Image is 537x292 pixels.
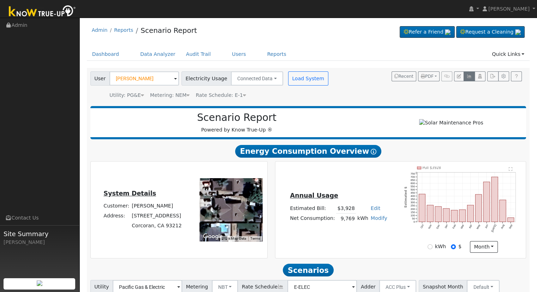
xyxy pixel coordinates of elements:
[411,175,415,179] text: 700
[411,214,415,217] text: 100
[289,214,336,224] td: Net Consumption:
[283,264,333,276] span: Scenarios
[498,71,509,81] button: Settings
[90,71,110,86] span: User
[411,188,415,191] text: 500
[435,206,441,222] rect: onclick=""
[102,201,131,211] td: Customer:
[491,224,497,233] text: [DATE]
[464,71,475,81] button: Multi-Series Graph
[411,208,415,211] text: 200
[371,215,387,221] a: Modify
[459,210,466,222] rect: onclick=""
[150,92,190,99] div: Metering: NEM
[356,214,369,224] td: kWh
[411,198,415,201] text: 350
[454,71,464,81] button: Edit User
[428,224,432,229] text: Nov
[411,204,415,207] text: 250
[444,224,448,229] text: Jan
[141,26,197,35] a: Scenario Report
[411,191,415,194] text: 450
[411,185,415,188] text: 550
[423,166,441,170] text: Pull $3928
[231,236,246,241] button: Map Data
[87,48,125,61] a: Dashboard
[460,224,465,229] text: Mar
[419,119,483,127] img: Solar Maintenance Pros
[262,48,292,61] a: Reports
[201,232,225,241] img: Google
[419,194,425,222] rect: onclick=""
[428,244,432,249] input: kWh
[411,182,415,185] text: 600
[231,71,283,86] button: Connected Data
[102,211,131,221] td: Address:
[181,71,231,86] span: Electricity Usage
[411,172,415,175] text: 750
[94,112,380,134] div: Powered by Know True-Up ®
[487,71,498,81] button: Export Interval Data
[412,217,415,220] text: 50
[487,48,530,61] a: Quick Links
[131,221,183,231] td: Corcoran, CA 93212
[515,29,521,35] img: retrieve
[467,205,474,222] rect: onclick=""
[451,210,458,222] rect: onclick=""
[420,224,424,229] text: Oct
[109,71,179,86] input: Select a User
[435,243,446,250] label: kWh
[289,203,336,214] td: Estimated Bill:
[436,224,441,229] text: Dec
[421,74,434,79] span: PDF
[288,71,328,86] button: Load System
[114,27,133,33] a: Reports
[475,194,482,222] rect: onclick=""
[336,214,356,224] td: 9,769
[109,92,144,99] div: Utility: PG&E
[4,239,76,246] div: [PERSON_NAME]
[483,182,490,222] rect: onclick=""
[135,48,181,61] a: Data Analyzer
[290,192,338,199] u: Annual Usage
[509,167,513,171] text: 
[456,26,525,38] a: Request a Cleaning
[92,27,108,33] a: Admin
[411,179,415,182] text: 650
[201,232,225,241] a: Open this area in Google Maps (opens a new window)
[427,205,433,222] rect: onclick=""
[508,224,513,229] text: Sep
[371,149,376,154] i: Show Help
[235,145,381,158] span: Energy Consumption Overview
[475,71,485,81] button: Login As
[400,26,455,38] a: Refer a Friend
[500,200,506,222] rect: onclick=""
[181,48,216,61] a: Audit Trail
[336,203,356,214] td: $3,928
[445,29,451,35] img: retrieve
[4,229,76,239] span: Site Summary
[392,71,416,81] button: Recent
[411,194,415,198] text: 400
[5,4,79,20] img: Know True-Up
[222,236,227,241] button: Keyboard shortcuts
[37,280,42,286] img: retrieve
[131,201,183,211] td: [PERSON_NAME]
[484,224,489,229] text: Jun
[470,241,498,253] button: month
[500,224,505,229] text: Aug
[371,205,380,211] a: Edit
[227,48,251,61] a: Users
[476,224,481,230] text: May
[491,177,498,222] rect: onclick=""
[250,236,260,240] a: Terms (opens in new tab)
[411,211,415,214] text: 150
[511,71,522,81] a: Help Link
[508,218,514,222] rect: onclick=""
[452,224,457,229] text: Feb
[404,187,408,208] text: Estimated $
[196,92,246,98] span: Alias: E1
[411,201,415,204] text: 300
[131,211,183,221] td: [STREET_ADDRESS]
[103,190,156,197] u: System Details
